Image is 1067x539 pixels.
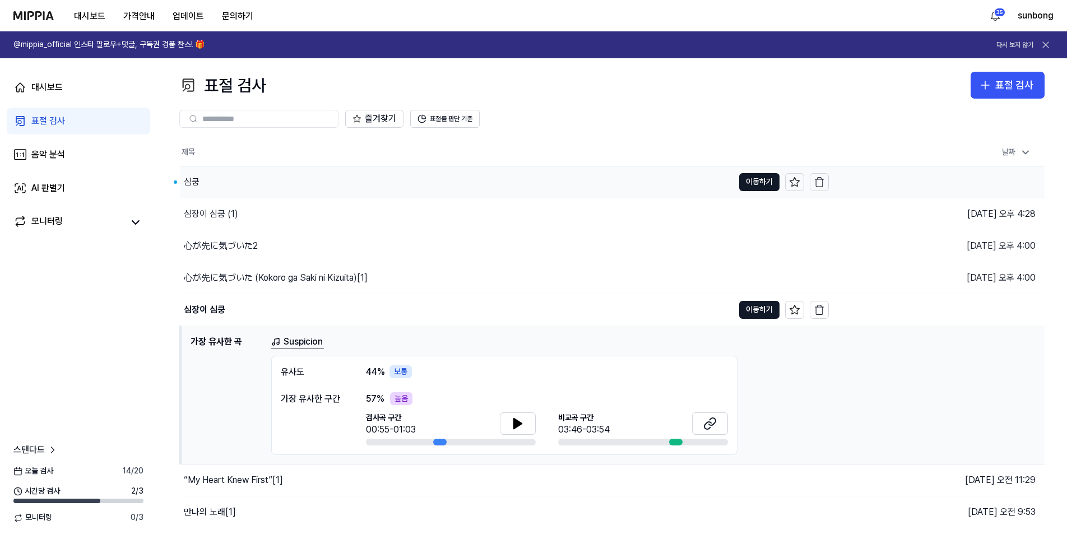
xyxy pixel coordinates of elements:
[13,215,123,230] a: 모니터링
[13,11,54,20] img: logo
[184,505,236,519] div: 만나의 노래[1]
[829,230,1045,262] td: [DATE] 오후 4:00
[184,271,368,285] div: 心が先に気づいた (Kokoro ga Saki ni Kizuita)[1]
[179,72,266,99] div: 표절 검사
[994,8,1005,17] div: 35
[184,303,225,317] div: 심장이 심쿵
[164,5,213,27] button: 업데이트
[13,443,58,457] a: 스탠다드
[829,198,1045,230] td: [DATE] 오후 4:28
[366,423,416,436] div: 00:55-01:03
[164,1,213,31] a: 업데이트
[31,114,65,128] div: 표절 검사
[558,412,610,424] span: 비교곡 구간
[281,365,344,379] div: 유사도
[180,139,829,166] th: 제목
[971,72,1045,99] button: 표절 검사
[184,473,283,487] div: “My Heart Knew First”[1]
[13,443,45,457] span: 스탠다드
[131,512,143,523] span: 0 / 3
[366,365,385,379] span: 44 %
[191,335,262,456] h1: 가장 유사한 곡
[998,143,1036,161] div: 날짜
[739,301,780,319] button: 이동하기
[829,294,1045,326] td: [DATE] 오전 11:30
[271,335,324,349] a: Suspicion
[7,141,150,168] a: 음악 분석
[366,412,416,424] span: 검사곡 구간
[65,5,114,27] button: 대시보드
[281,392,344,406] div: 가장 유사한 구간
[31,215,63,230] div: 모니터링
[410,110,480,128] button: 표절률 판단 기준
[558,423,610,436] div: 03:46-03:54
[13,39,205,50] h1: @mippia_official 인스타 팔로우+댓글, 구독권 경품 찬스! 🎁
[986,7,1004,25] button: 알림35
[114,5,164,27] button: 가격안내
[7,175,150,202] a: AI 판별기
[131,486,143,497] span: 2 / 3
[829,496,1045,528] td: [DATE] 오전 9:53
[7,74,150,101] a: 대시보드
[13,466,53,477] span: 오늘 검사
[829,464,1045,496] td: [DATE] 오전 11:29
[213,5,262,27] button: 문의하기
[184,239,258,253] div: 心が先に気づいた2
[366,392,384,406] span: 57 %
[995,77,1033,94] div: 표절 검사
[31,182,65,195] div: AI 판별기
[13,486,60,497] span: 시간당 검사
[829,166,1045,198] td: [DATE] 오후 7:30
[829,262,1045,294] td: [DATE] 오후 4:00
[389,365,412,379] div: 보통
[1018,9,1054,22] button: sunbong
[345,110,403,128] button: 즐겨찾기
[989,9,1002,22] img: 알림
[996,40,1033,50] button: 다시 보지 않기
[184,175,200,189] div: 심쿵
[739,173,780,191] button: 이동하기
[31,148,65,161] div: 음악 분석
[31,81,63,94] div: 대시보드
[122,466,143,477] span: 14 / 20
[13,512,52,523] span: 모니터링
[390,392,412,406] div: 높음
[7,108,150,134] a: 표절 검사
[184,207,238,221] div: 심장이 심쿵 (1)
